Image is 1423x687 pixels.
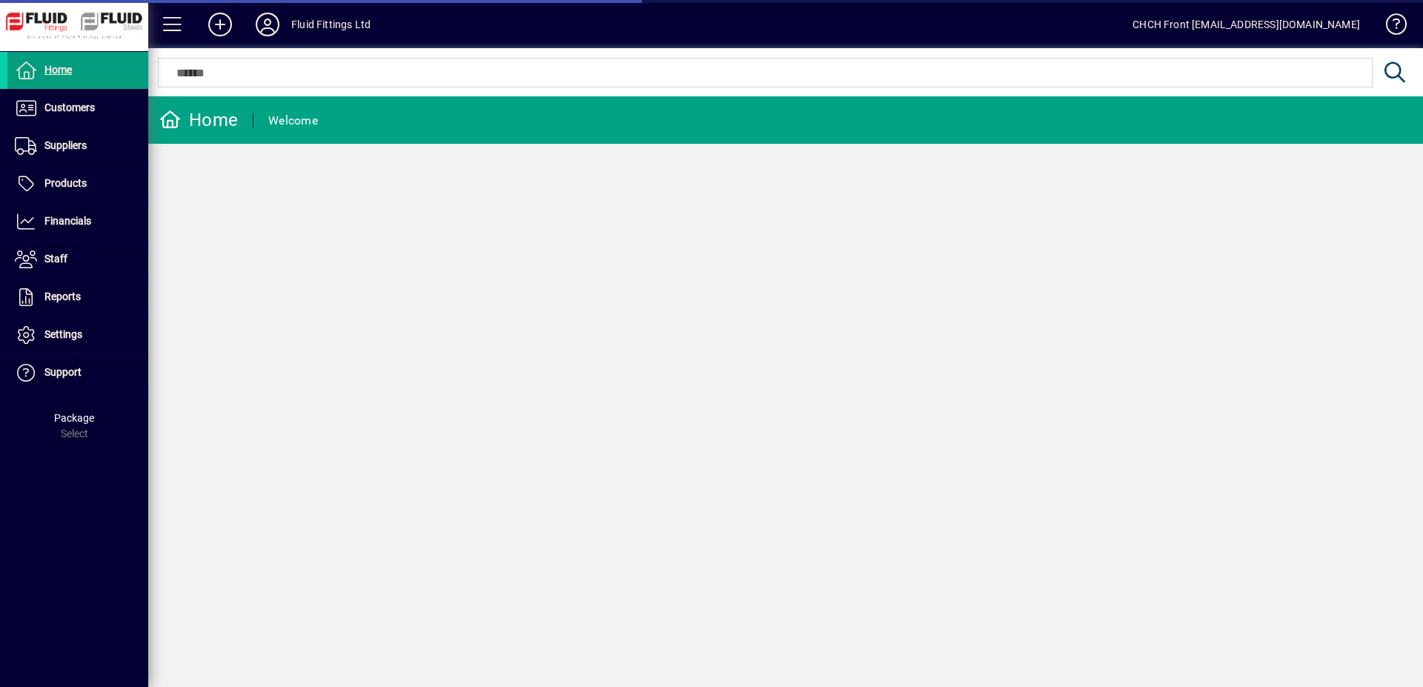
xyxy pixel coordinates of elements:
a: Staff [7,241,148,278]
span: Financials [44,215,91,227]
span: Support [44,366,82,378]
a: Knowledge Base [1375,3,1404,51]
span: Products [44,177,87,189]
span: Settings [44,328,82,340]
div: Fluid Fittings Ltd [291,13,371,36]
div: Welcome [268,109,318,133]
a: Reports [7,279,148,316]
span: Customers [44,102,95,113]
span: Reports [44,291,81,302]
span: Home [44,64,72,76]
span: Suppliers [44,139,87,151]
div: Home [159,108,238,132]
button: Add [196,11,244,38]
a: Products [7,165,148,202]
a: Customers [7,90,148,127]
span: Package [54,412,94,424]
a: Suppliers [7,127,148,165]
div: CHCH Front [EMAIL_ADDRESS][DOMAIN_NAME] [1132,13,1360,36]
button: Profile [244,11,291,38]
a: Settings [7,316,148,354]
span: Staff [44,253,67,265]
a: Financials [7,203,148,240]
a: Support [7,354,148,391]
